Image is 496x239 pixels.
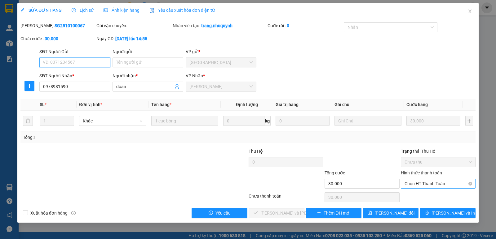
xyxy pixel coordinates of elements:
[325,170,345,175] span: Tổng cước
[249,149,263,154] span: Thu Hộ
[276,116,330,126] input: 0
[2,13,89,24] span: [GEOGRAPHIC_DATA]
[79,102,102,107] span: Đơn vị tính
[45,36,58,41] b: 30.000
[47,44,81,62] span: CHƯA CƯỚC:
[425,211,429,216] span: printer
[20,22,95,29] div: [PERSON_NAME]:
[25,83,34,88] span: plus
[96,35,171,42] div: Ngày GD:
[72,8,94,13] span: Lịch sử
[368,211,372,216] span: save
[186,48,256,55] div: VP gửi
[149,8,215,13] span: Yêu cầu xuất hóa đơn điện tử
[406,116,460,126] input: 0
[113,72,183,79] div: Người nhận
[39,48,110,55] div: SĐT Người Gửi
[236,102,258,107] span: Định lượng
[173,22,267,29] div: Nhân viên tạo:
[23,134,192,141] div: Tổng: 1
[149,8,154,13] img: icon
[2,25,16,33] span: phát
[201,23,232,28] b: trang.nhuquynh
[189,82,253,91] span: Phan Rang
[209,211,213,216] span: exclamation-circle
[401,148,476,155] div: Trạng thái Thu Hộ
[71,211,76,215] span: info-circle
[461,3,479,20] button: Close
[268,22,342,29] div: Cước rồi :
[20,8,25,12] span: edit
[215,210,231,216] span: Yêu cầu
[104,8,139,13] span: Ảnh kiện hàng
[405,157,472,167] span: Chưa thu
[432,210,475,216] span: [PERSON_NAME] và In
[104,8,108,12] span: picture
[374,210,414,216] span: [PERSON_NAME] đổi
[28,210,70,216] span: Xuất hóa đơn hàng
[2,3,89,24] strong: NHẬN:
[55,23,85,28] b: SG2510100067
[20,8,62,13] span: SỬA ĐƠN HÀNG
[40,102,45,107] span: SL
[405,179,472,188] span: Chọn HT Thanh Toán
[420,208,476,218] button: printer[PERSON_NAME] và In
[192,208,247,218] button: exclamation-circleYêu cầu
[96,22,171,29] div: Gói vận chuyển:
[2,34,45,43] span: 0799094234
[332,99,404,111] th: Ghi chú
[468,182,472,186] span: close-circle
[39,72,110,79] div: SĐT Người Nhận
[363,208,418,218] button: save[PERSON_NAME] đổi
[2,44,45,62] span: CƯỚC RỒI:
[175,84,179,89] span: user-add
[113,48,183,55] div: Người gửi
[186,73,203,78] span: VP Nhận
[151,116,218,126] input: VD: Bàn, Ghế
[287,23,289,28] b: 0
[83,116,142,126] span: Khác
[467,9,472,14] span: close
[334,116,401,126] input: Ghi Chú
[317,211,321,216] span: plus
[189,58,253,67] span: Sài Gòn
[72,8,76,12] span: clock-circle
[248,193,324,203] div: Chưa thanh toán
[324,210,350,216] span: Thêm ĐH mới
[23,116,33,126] button: delete
[401,170,442,175] label: Hình thức thanh toán
[249,208,304,218] button: check[PERSON_NAME] và [PERSON_NAME] hàng
[306,208,361,218] button: plusThêm ĐH mới
[24,81,34,91] button: plus
[276,102,299,107] span: Giá trị hàng
[115,36,147,41] b: [DATE] lúc 14:55
[465,116,473,126] button: plus
[264,116,271,126] span: kg
[20,35,95,42] div: Chưa cước :
[151,102,171,107] span: Tên hàng
[406,102,428,107] span: Cước hàng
